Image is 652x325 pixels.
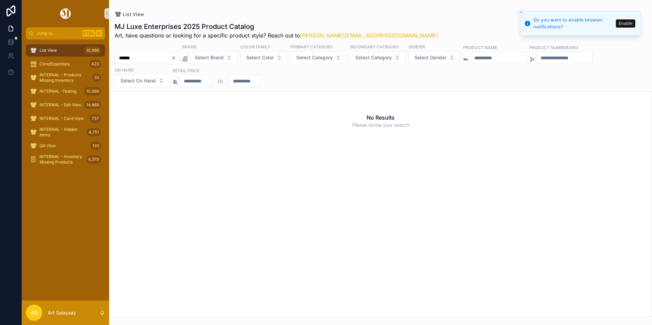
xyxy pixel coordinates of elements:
[26,72,105,84] a: INTERNAL - Products Missing Inventory33
[115,74,170,87] button: Select Button
[352,122,409,128] span: Please revise your search
[31,309,38,317] span: AS
[409,51,460,64] button: Select Button
[246,54,274,61] span: Select Color
[240,44,270,50] label: Color Family
[115,11,144,18] a: List View
[120,77,156,84] span: Select On Hand
[22,40,109,174] div: scrollable content
[115,67,134,73] label: On Hand
[40,154,84,165] span: INTERNAL - Inventory Missing Products
[59,8,72,19] img: App logo
[36,31,80,36] span: Jump to...
[291,51,347,64] button: Select Button
[40,48,57,53] span: List View
[86,155,101,164] div: 6,379
[26,99,105,111] a: INTERNAL - Edit View14,888
[355,54,392,61] span: Select Category
[367,113,395,122] h2: No Results
[84,87,101,95] div: 10,999
[87,128,101,136] div: 4,751
[173,67,199,74] label: Retail Price
[26,126,105,138] a: INTERNAL - Hidden Items4,751
[414,54,446,61] span: Select Gender
[240,51,288,64] button: Select Button
[40,102,81,108] span: INTERNAL - Edit View
[83,30,95,37] span: Ctrl
[84,46,101,55] div: 10,999
[84,101,101,109] div: 14,888
[195,54,224,61] span: Select Brand
[40,89,76,94] span: INTERNAL -Testing
[350,44,399,50] label: Secondary Category
[291,44,333,50] label: Primary Category
[518,9,524,16] button: Close toast
[123,11,144,18] span: List View
[96,31,102,36] span: K
[463,44,497,50] label: Product Name
[300,32,438,39] a: [PERSON_NAME][EMAIL_ADDRESS][DOMAIN_NAME]
[26,27,105,40] button: Jump to...CtrlK
[90,142,101,150] div: 133
[26,44,105,57] a: List View10,999
[48,309,76,316] p: Art Salaysay
[296,54,333,61] span: Select Category
[529,44,578,50] label: Product Number/SKU
[90,114,101,123] div: 757
[40,127,84,138] span: INTERNAL - Hidden Items
[26,153,105,166] a: INTERNAL - Inventory Missing Products6,379
[350,51,406,64] button: Select Button
[409,44,425,50] label: Gender
[26,112,105,125] a: INTERNAL - Card View757
[40,143,56,149] span: QA View
[26,85,105,97] a: INTERNAL -Testing10,999
[616,19,635,28] button: Enable
[26,140,105,152] a: QA View133
[115,31,438,40] span: Art, have questions or looking for a specific product style? Reach out to
[40,116,84,121] span: INTERNAL - Card View
[89,60,101,68] div: 423
[40,61,70,67] span: Core/Essentials
[115,22,438,31] h1: MJ Luxe Enterprises 2025 Product Catalog
[533,17,614,30] div: Do you want to enable browser notifications?
[218,77,223,85] p: to
[26,58,105,70] a: Core/Essentials423
[189,51,238,64] button: Select Button
[92,74,101,82] div: 33
[171,55,179,61] button: Clear
[182,44,197,50] label: Brand
[40,72,89,83] span: INTERNAL - Products Missing Inventory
